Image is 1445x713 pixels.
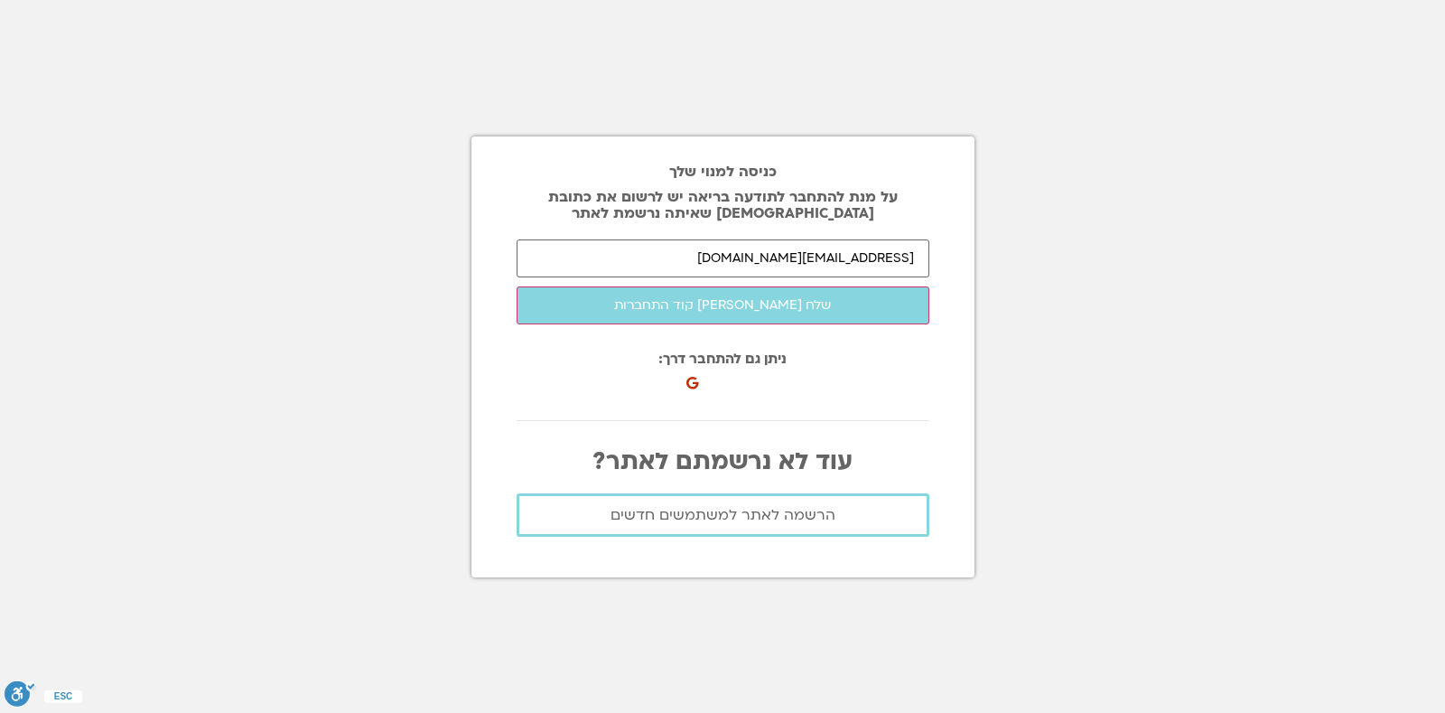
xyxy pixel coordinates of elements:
p: עוד לא נרשמתם לאתר? [517,448,929,475]
iframe: כפתור לכניסה באמצעות חשבון Google [690,357,890,397]
p: על מנת להתחבר לתודעה בריאה יש לרשום את כתובת [DEMOGRAPHIC_DATA] שאיתה נרשמת לאתר [517,189,929,221]
button: שלח [PERSON_NAME] קוד התחברות [517,286,929,324]
input: האימייל איתו נרשמת לאתר [517,239,929,277]
h2: כניסה למנוי שלך [517,164,929,180]
a: הרשמה לאתר למשתמשים חדשים [517,493,929,537]
span: הרשמה לאתר למשתמשים חדשים [611,507,835,523]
